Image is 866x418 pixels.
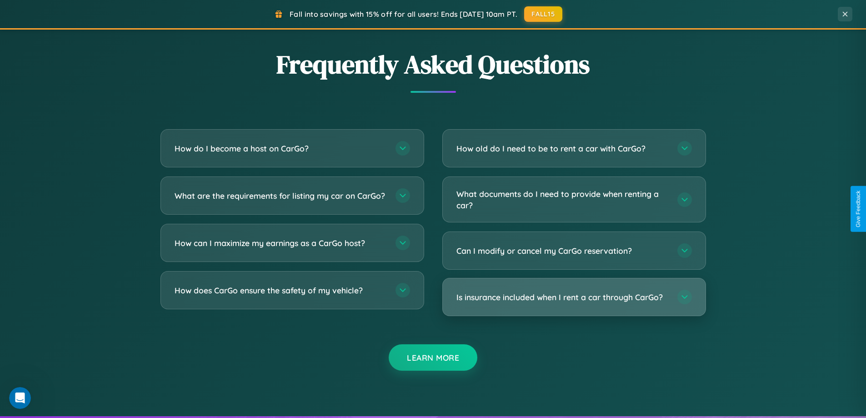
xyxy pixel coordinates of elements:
[524,6,562,22] button: FALL15
[456,188,668,211] h3: What documents do I need to provide when renting a car?
[175,285,386,296] h3: How does CarGo ensure the safety of my vehicle?
[175,143,386,154] h3: How do I become a host on CarGo?
[9,387,31,409] iframe: Intercom live chat
[389,344,477,371] button: Learn More
[456,245,668,257] h3: Can I modify or cancel my CarGo reservation?
[456,292,668,303] h3: Is insurance included when I rent a car through CarGo?
[175,237,386,249] h3: How can I maximize my earnings as a CarGo host?
[456,143,668,154] h3: How old do I need to be to rent a car with CarGo?
[290,10,517,19] span: Fall into savings with 15% off for all users! Ends [DATE] 10am PT.
[160,47,706,82] h2: Frequently Asked Questions
[855,191,861,227] div: Give Feedback
[175,190,386,201] h3: What are the requirements for listing my car on CarGo?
